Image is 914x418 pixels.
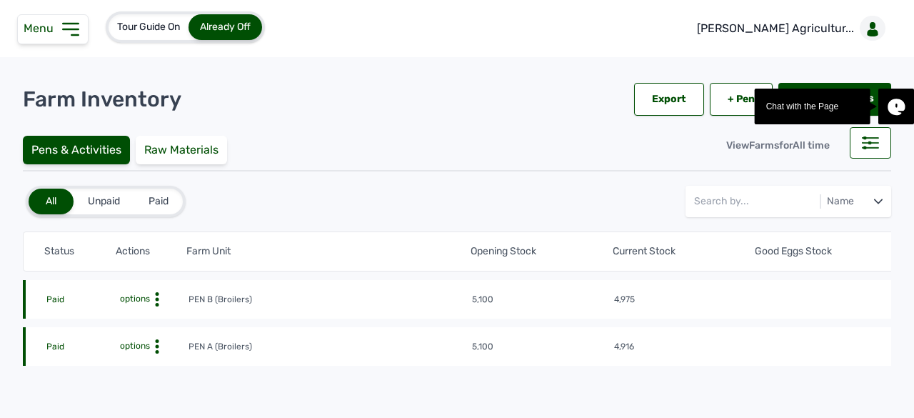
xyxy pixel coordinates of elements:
[778,83,891,116] a: + Raw Materials
[694,186,820,217] input: Search by...
[697,20,854,37] p: [PERSON_NAME] Agricultur...
[136,136,227,164] div: Raw Materials
[24,21,59,35] span: Menu
[715,130,841,161] div: View for All time
[613,340,755,354] td: 4,916
[134,189,183,214] div: Paid
[23,136,130,164] div: Pens & Activities
[117,21,180,33] span: Tour Guide On
[23,86,181,112] p: Farm Inventory
[612,244,754,259] th: Current Stock
[29,189,74,214] div: All
[115,244,186,259] th: Actions
[46,340,116,354] td: Paid
[471,340,613,354] td: 5,100
[117,341,150,351] span: options
[188,340,472,354] td: PEN A (Broilers)
[186,244,470,259] th: Farm Unit
[613,293,755,307] td: 4,975
[74,189,134,214] div: Unpaid
[634,83,704,116] div: Export
[188,293,472,307] td: PEN B (Broilers)
[46,293,116,307] td: Paid
[471,293,613,307] td: 5,100
[117,294,150,304] span: options
[824,194,857,209] div: Name
[749,139,779,151] span: Farms
[754,244,896,259] th: Good Eggs Stock
[200,21,251,33] span: Already Off
[685,9,891,49] a: [PERSON_NAME] Agricultur...
[470,244,612,259] th: Opening Stock
[710,83,773,116] a: + Pen
[44,244,115,259] th: Status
